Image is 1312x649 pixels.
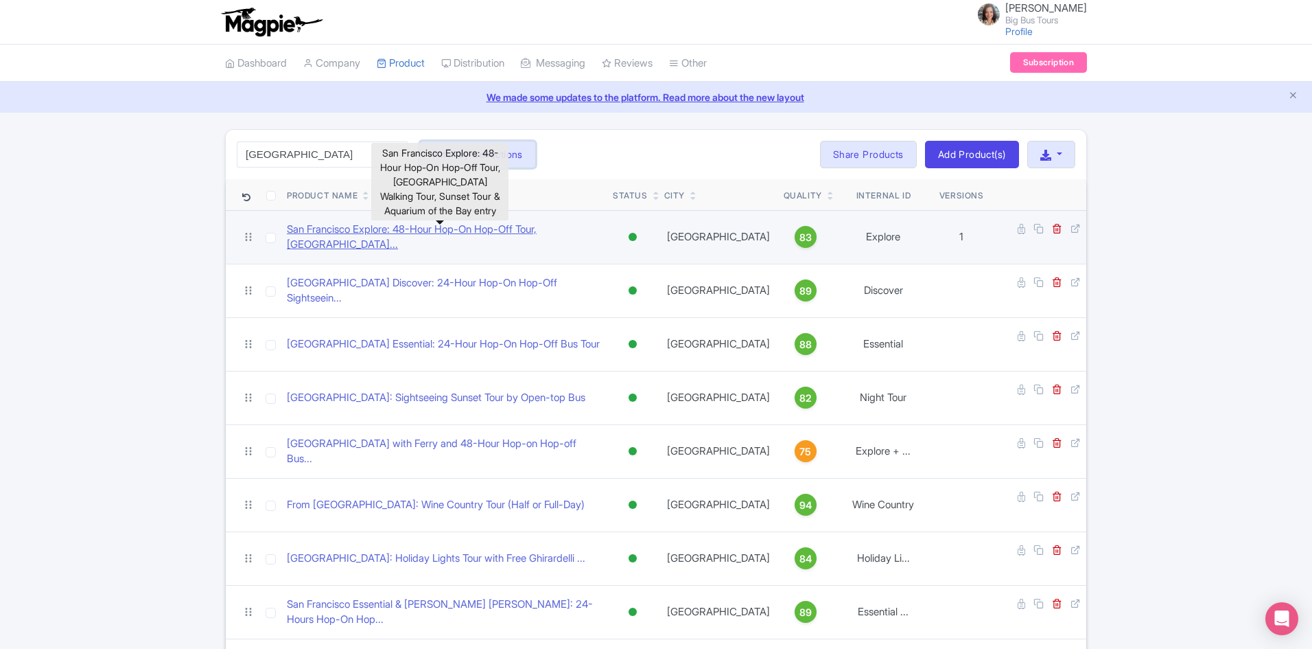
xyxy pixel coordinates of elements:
[8,90,1304,104] a: We made some updates to the platform. Read more about the new layout
[799,230,812,245] span: 83
[799,391,812,406] span: 82
[1005,16,1087,25] small: Big Bus Tours
[287,597,602,628] a: San Francisco Essential & [PERSON_NAME] [PERSON_NAME]: 24-Hours Hop-On Hop...
[1010,52,1087,73] a: Subscription
[799,498,812,513] span: 94
[1265,602,1298,635] div: Open Intercom Messenger
[799,551,812,567] span: 84
[225,45,287,82] a: Dashboard
[978,3,1000,25] img: jfp7o2nd6rbrsspqilhl.jpg
[784,333,828,355] a: 88
[613,190,648,202] div: Status
[626,334,640,354] div: Active
[659,210,778,264] td: [GEOGRAPHIC_DATA]
[287,337,600,352] a: [GEOGRAPHIC_DATA] Essential: 24-Hour Hop-On Hop-Off Bus Tour
[1005,25,1033,37] a: Profile
[287,222,602,253] a: San Francisco Explore: 48-Hour Hop-On Hop-Off Tour, [GEOGRAPHIC_DATA]...
[303,45,360,82] a: Company
[218,7,325,37] img: logo-ab69f6fb50320c5b225c76a69d11143b.png
[970,3,1087,25] a: [PERSON_NAME] Big Bus Tours
[833,585,934,639] td: Essential ...
[833,424,934,478] td: Explore + ...
[287,497,585,513] a: From [GEOGRAPHIC_DATA]: Wine Country Tour (Half or Full-Day)
[799,337,812,352] span: 88
[659,371,778,424] td: [GEOGRAPHIC_DATA]
[784,494,828,516] a: 94
[441,45,504,82] a: Distribution
[659,585,778,639] td: [GEOGRAPHIC_DATA]
[784,440,828,462] a: 75
[371,143,508,220] div: San Francisco Explore: 48-Hour Hop-On Hop-Off Tour, [GEOGRAPHIC_DATA] Walking Tour, Sunset Tour &...
[799,444,811,459] span: 75
[934,179,989,211] th: Versions
[659,264,778,317] td: [GEOGRAPHIC_DATA]
[287,190,358,202] div: Product Name
[784,190,822,202] div: Quality
[626,388,640,408] div: Active
[799,605,812,620] span: 89
[799,284,812,299] span: 89
[659,317,778,371] td: [GEOGRAPHIC_DATA]
[833,371,934,424] td: Night Tour
[833,264,934,317] td: Discover
[287,275,602,306] a: [GEOGRAPHIC_DATA] Discover: 24-Hour Hop-On Hop-Off Sightseein...
[1005,1,1087,14] span: [PERSON_NAME]
[784,226,828,248] a: 83
[659,532,778,585] td: [GEOGRAPHIC_DATA]
[833,210,934,264] td: Explore
[626,281,640,301] div: Active
[1288,89,1298,104] button: Close announcement
[659,478,778,532] td: [GEOGRAPHIC_DATA]
[925,141,1019,168] a: Add Product(s)
[377,45,425,82] a: Product
[784,280,828,301] a: 89
[669,45,707,82] a: Other
[833,317,934,371] td: Essential
[820,141,917,168] a: Share Products
[833,179,934,211] th: Internal ID
[602,45,653,82] a: Reviews
[833,532,934,585] td: Holiday Li...
[784,601,828,623] a: 89
[664,190,685,202] div: City
[626,495,640,515] div: Active
[626,549,640,569] div: Active
[521,45,585,82] a: Messaging
[959,230,963,243] span: 1
[833,478,934,532] td: Wine Country
[237,141,408,168] input: Search product name, city, or interal id
[626,227,640,247] div: Active
[287,390,585,406] a: [GEOGRAPHIC_DATA]: Sightseeing Sunset Tour by Open-top Bus
[626,442,640,462] div: Active
[784,387,828,409] a: 82
[287,436,602,467] a: [GEOGRAPHIC_DATA] with Ferry and 48-Hour Hop-on Hop-off Bus...
[287,551,585,567] a: [GEOGRAPHIC_DATA]: Holiday Lights Tour with Free Ghirardelli ...
[784,547,828,569] a: 84
[659,424,778,478] td: [GEOGRAPHIC_DATA]
[626,602,640,622] div: Active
